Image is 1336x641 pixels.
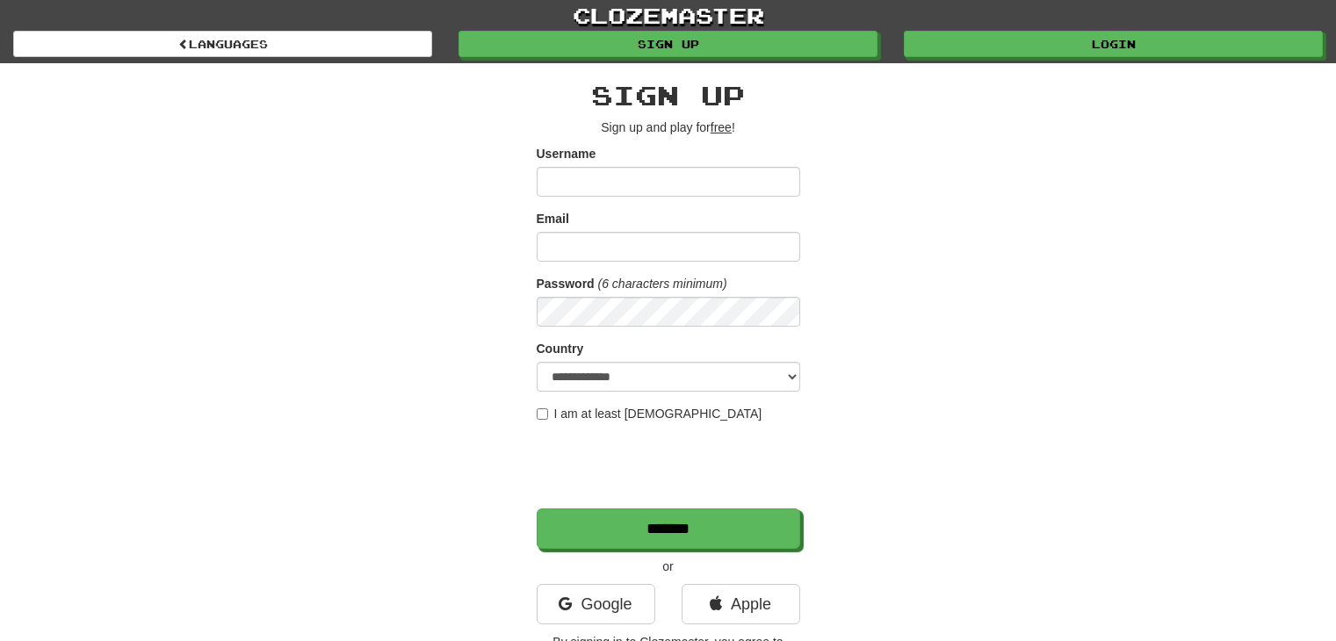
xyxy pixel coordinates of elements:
label: Username [537,145,596,162]
u: free [711,120,732,134]
label: I am at least [DEMOGRAPHIC_DATA] [537,405,762,422]
h2: Sign up [537,81,800,110]
label: Country [537,340,584,357]
em: (6 characters minimum) [598,277,727,291]
p: or [537,558,800,575]
label: Password [537,275,595,292]
a: Google [537,584,655,624]
iframe: reCAPTCHA [537,431,804,500]
input: I am at least [DEMOGRAPHIC_DATA] [537,408,548,420]
a: Sign up [459,31,877,57]
a: Languages [13,31,432,57]
label: Email [537,210,569,227]
a: Apple [682,584,800,624]
a: Login [904,31,1323,57]
p: Sign up and play for ! [537,119,800,136]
